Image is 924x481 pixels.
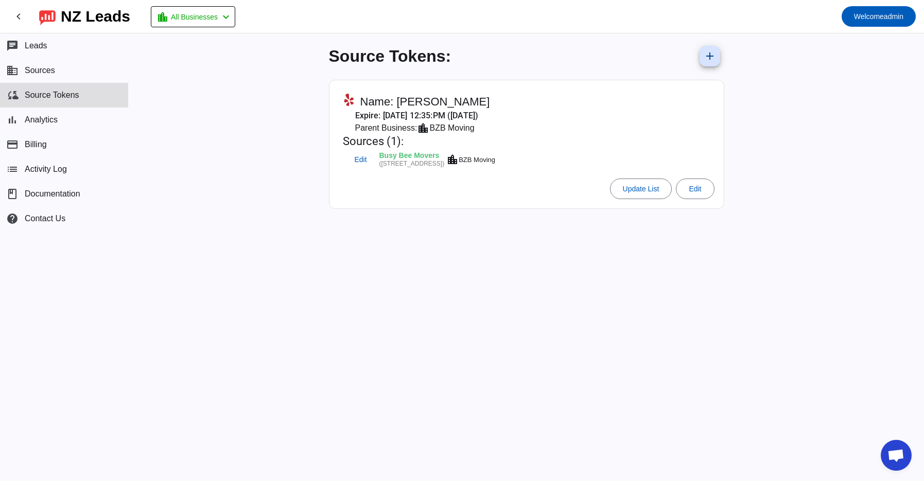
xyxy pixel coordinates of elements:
mat-icon: payment [6,138,19,151]
mat-icon: location_city [417,122,429,134]
span: Sources [25,66,55,75]
div: Busy Bee Movers [379,152,445,161]
span: Edit [354,156,367,163]
div: ([STREET_ADDRESS]) [379,161,445,167]
mat-icon: bar_chart [6,114,19,126]
mat-card-subtitle: Expire: [DATE] 12:35:PM ([DATE]) [343,110,497,122]
span: Update List [623,185,659,193]
button: Edit [676,179,714,199]
button: Update List [610,179,672,199]
div: BZB Moving [459,156,495,163]
mat-icon: chevron_left [220,11,232,23]
mat-card-title: Sources (1): [343,134,497,149]
span: Name: [PERSON_NAME] [360,95,490,109]
img: logo [39,8,56,25]
span: book [6,188,19,200]
mat-icon: chevron_left [12,10,25,23]
button: Edit [344,150,377,169]
span: Contact Us [25,214,65,223]
span: Source Tokens [25,91,79,100]
button: Welcomeadmin [842,6,916,27]
span: All Businesses [171,10,218,24]
span: Documentation [25,189,80,199]
mat-icon: business [6,64,19,77]
span: admin [854,9,903,24]
mat-icon: chat [6,40,19,52]
div: Open chat [881,440,912,471]
span: Leads [25,41,47,50]
span: Billing [25,140,47,149]
span: Activity Log [25,165,67,174]
span: Edit [689,185,701,193]
span: Parent Business: [355,122,417,134]
mat-icon: cloud_sync [6,89,19,101]
mat-icon: location_city [446,153,459,166]
mat-icon: add [704,50,716,62]
h1: Source Tokens: [329,47,451,66]
span: Analytics [25,115,58,124]
span: Welcome [854,12,884,21]
mat-icon: list [6,163,19,175]
button: All Businesses [151,6,235,27]
mat-icon: help [6,212,19,225]
div: BZB Moving [429,122,474,134]
div: NZ Leads [61,9,130,24]
mat-icon: location_city [156,11,169,23]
